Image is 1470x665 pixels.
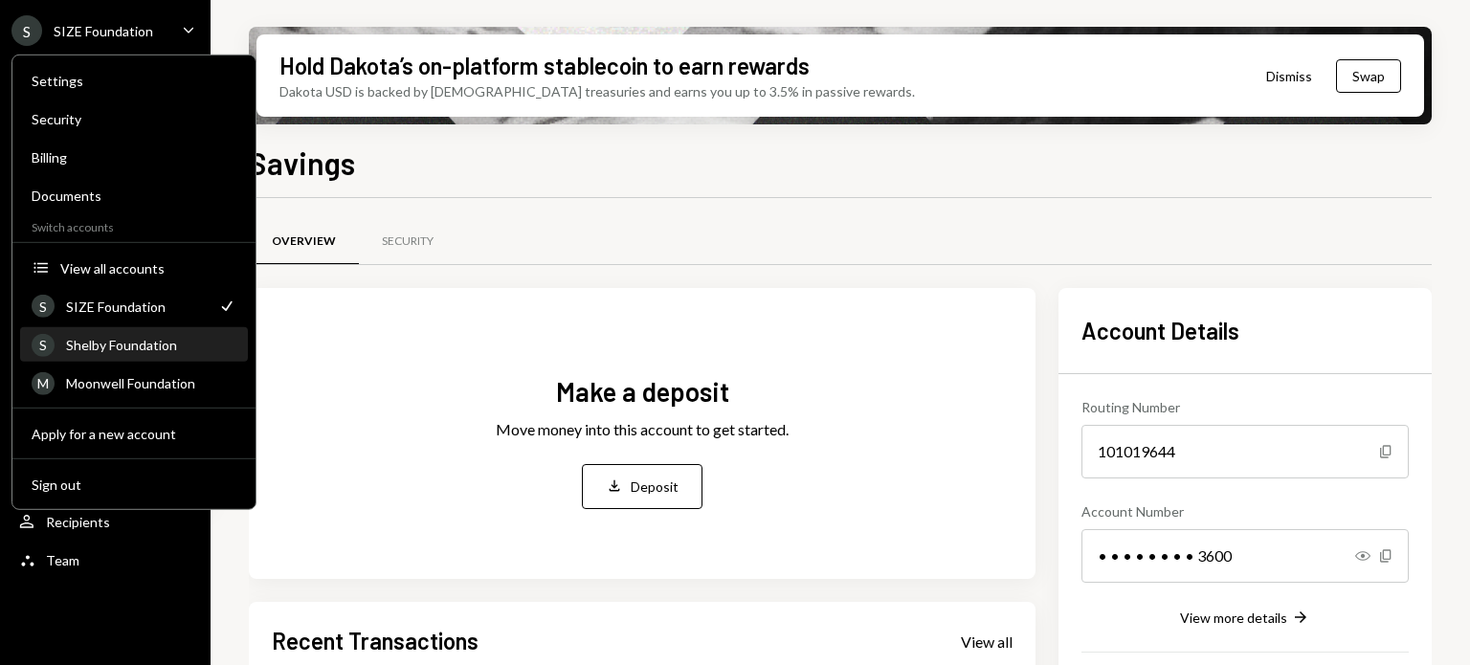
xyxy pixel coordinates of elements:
[54,23,153,39] div: SIZE Foundation
[32,476,236,492] div: Sign out
[279,81,915,101] div: Dakota USD is backed by [DEMOGRAPHIC_DATA] treasuries and earns you up to 3.5% in passive rewards.
[20,101,248,136] a: Security
[1081,501,1409,521] div: Account Number
[32,333,55,356] div: S
[1081,397,1409,417] div: Routing Number
[1336,59,1401,93] button: Swap
[359,217,457,266] a: Security
[382,233,434,250] div: Security
[20,468,248,502] button: Sign out
[1180,608,1310,629] button: View more details
[272,233,336,250] div: Overview
[961,632,1013,652] div: View all
[46,514,110,530] div: Recipients
[66,375,236,391] div: Moonwell Foundation
[66,337,236,353] div: Shelby Foundation
[32,371,55,394] div: M
[20,252,248,286] button: View all accounts
[11,504,199,539] a: Recipients
[32,73,236,89] div: Settings
[631,477,679,497] div: Deposit
[20,63,248,98] a: Settings
[12,216,256,234] div: Switch accounts
[20,417,248,452] button: Apply for a new account
[11,15,42,46] div: S
[60,259,236,276] div: View all accounts
[279,50,810,81] div: Hold Dakota’s on-platform stablecoin to earn rewards
[1242,54,1336,99] button: Dismiss
[961,631,1013,652] a: View all
[32,425,236,441] div: Apply for a new account
[249,144,355,182] h1: Savings
[32,149,236,166] div: Billing
[32,188,236,204] div: Documents
[496,418,789,441] div: Move money into this account to get started.
[1081,425,1409,478] div: 101019644
[46,552,79,568] div: Team
[66,298,206,314] div: SIZE Foundation
[20,178,248,212] a: Documents
[11,543,199,577] a: Team
[32,295,55,318] div: S
[20,366,248,400] a: MMoonwell Foundation
[32,111,236,127] div: Security
[1081,529,1409,583] div: • • • • • • • • 3600
[249,217,359,266] a: Overview
[20,140,248,174] a: Billing
[272,625,479,656] h2: Recent Transactions
[582,464,702,509] button: Deposit
[20,327,248,362] a: SShelby Foundation
[1180,610,1287,626] div: View more details
[556,373,729,410] div: Make a deposit
[1081,315,1409,346] h2: Account Details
